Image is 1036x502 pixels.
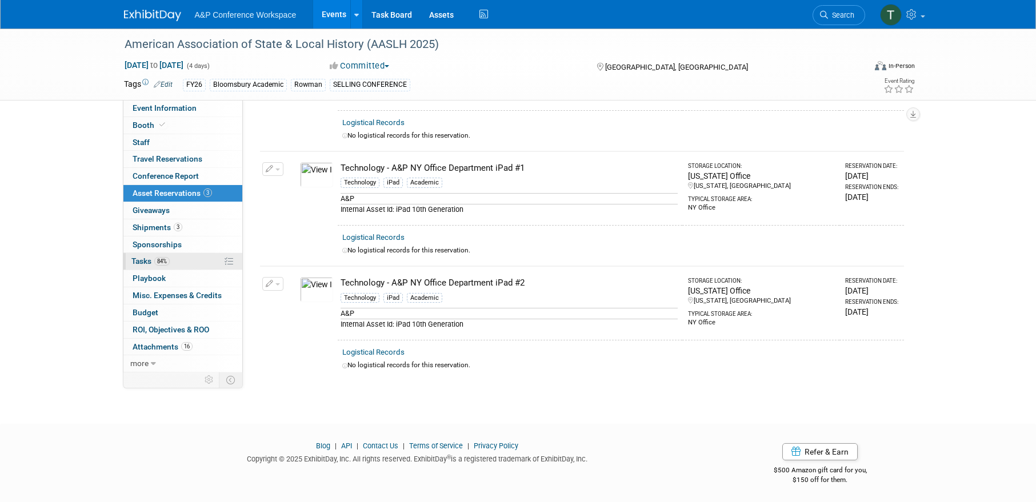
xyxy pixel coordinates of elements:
[875,61,886,70] img: Format-Inperson.png
[316,441,330,450] a: Blog
[688,162,835,170] div: Storage Location:
[728,475,913,485] div: $150 off for them.
[123,253,242,270] a: Tasks84%
[186,62,210,70] span: (4 days)
[123,185,242,202] a: Asset Reservations3
[124,451,711,464] div: Copyright © 2025 ExhibitDay, Inc. All rights reserved. ExhibitDay is a registered trademark of Ex...
[728,458,913,484] div: $500 Amazon gift card for you,
[845,285,899,296] div: [DATE]
[123,304,242,321] a: Budget
[133,121,167,130] span: Booth
[341,193,678,204] div: A&P
[813,5,865,25] a: Search
[688,277,835,285] div: Storage Location:
[465,441,472,450] span: |
[133,342,193,351] span: Attachments
[845,183,899,191] div: Reservation Ends:
[130,359,149,368] span: more
[845,306,899,318] div: [DATE]
[342,118,405,127] a: Logistical Records
[124,60,184,70] span: [DATE] [DATE]
[341,178,379,188] div: Technology
[342,246,899,255] div: No logistical records for this reservation.
[133,188,212,198] span: Asset Reservations
[121,34,848,55] div: American Association of State & Local History (AASLH 2025)
[326,60,394,72] button: Committed
[210,79,287,91] div: Bloomsbury Academic
[688,170,835,182] div: [US_STATE] Office
[123,287,242,304] a: Misc. Expenses & Credits
[123,100,242,117] a: Event Information
[341,204,678,215] div: Internal Asset Id: iPad 10th Generation
[845,298,899,306] div: Reservation Ends:
[219,372,242,387] td: Toggle Event Tabs
[123,355,242,372] a: more
[880,4,902,26] img: Taylor Thompson
[688,191,835,203] div: Typical Storage Area:
[342,233,405,242] a: Logistical Records
[159,122,165,128] i: Booth reservation complete
[341,308,678,319] div: A&P
[300,277,333,302] img: View Images
[474,441,518,450] a: Privacy Policy
[342,360,899,370] div: No logistical records for this reservation.
[400,441,407,450] span: |
[845,191,899,203] div: [DATE]
[447,454,451,460] sup: ®
[133,308,158,317] span: Budget
[688,318,835,327] div: NY Office
[181,342,193,351] span: 16
[688,285,835,296] div: [US_STATE] Office
[341,277,678,289] div: Technology - A&P NY Office Department iPad #2
[124,10,181,21] img: ExhibitDay
[123,236,242,253] a: Sponsorships
[888,62,915,70] div: In-Person
[123,168,242,184] a: Conference Report
[341,319,678,330] div: Internal Asset Id: iPad 10th Generation
[203,188,212,197] span: 3
[300,162,333,187] img: View Images
[605,63,748,71] span: [GEOGRAPHIC_DATA], [GEOGRAPHIC_DATA]
[133,274,166,283] span: Playbook
[828,11,854,19] span: Search
[330,79,410,91] div: SELLING CONFERENCE
[133,325,209,334] span: ROI, Objectives & ROO
[688,203,835,212] div: NY Office
[154,257,170,266] span: 84%
[798,59,915,77] div: Event Format
[123,339,242,355] a: Attachments16
[154,81,173,89] a: Edit
[688,306,835,318] div: Typical Storage Area:
[123,219,242,236] a: Shipments3
[123,270,242,287] a: Playbook
[133,223,182,232] span: Shipments
[407,293,442,303] div: Academic
[341,441,352,450] a: API
[883,78,914,84] div: Event Rating
[133,206,170,215] span: Giveaways
[782,443,858,460] a: Refer & Earn
[354,441,361,450] span: |
[174,223,182,231] span: 3
[845,170,899,182] div: [DATE]
[133,154,202,163] span: Travel Reservations
[133,171,199,180] span: Conference Report
[845,162,899,170] div: Reservation Date:
[332,441,339,450] span: |
[133,103,197,113] span: Event Information
[383,178,403,188] div: iPad
[341,293,379,303] div: Technology
[131,256,170,266] span: Tasks
[688,182,835,191] div: [US_STATE], [GEOGRAPHIC_DATA]
[133,138,150,147] span: Staff
[409,441,463,450] a: Terms of Service
[342,348,405,356] a: Logistical Records
[291,79,326,91] div: Rowman
[341,162,678,174] div: Technology - A&P NY Office Department iPad #1
[199,372,219,387] td: Personalize Event Tab Strip
[342,131,899,140] div: No logistical records for this reservation.
[183,79,206,91] div: FY26
[383,293,403,303] div: iPad
[123,134,242,151] a: Staff
[363,441,398,450] a: Contact Us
